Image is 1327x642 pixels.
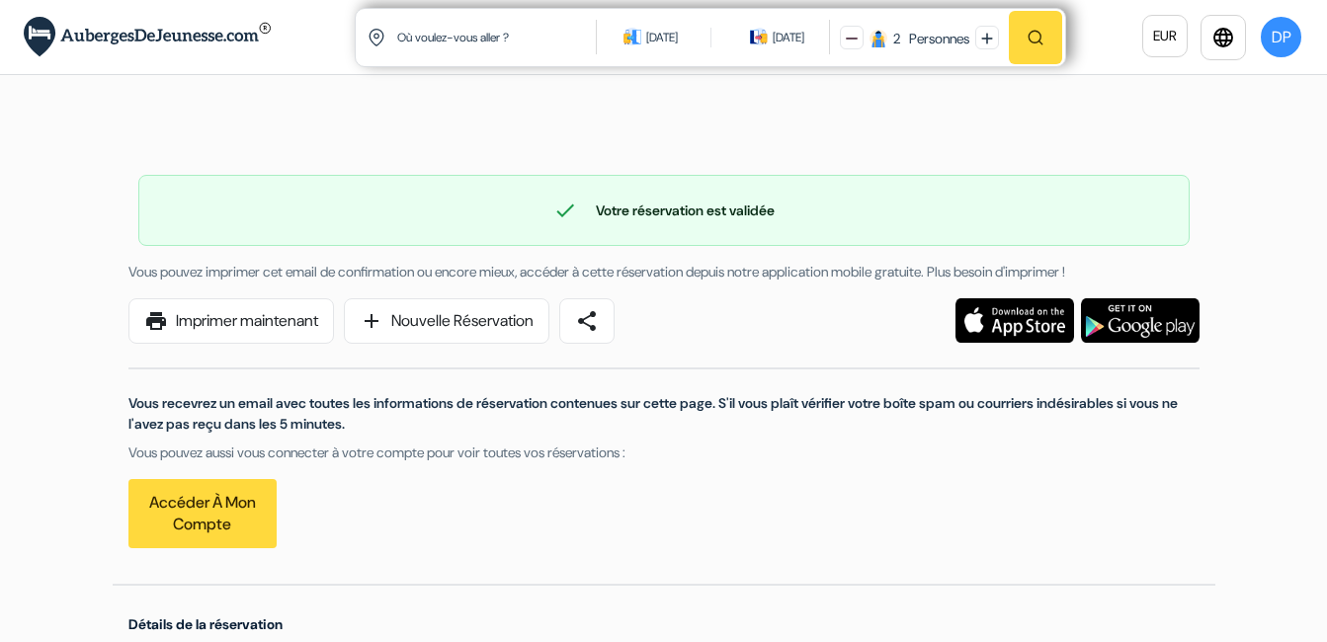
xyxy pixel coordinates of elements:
[1081,298,1200,343] img: Téléchargez l'application gratuite
[395,13,600,61] input: Ville, université ou logement
[903,29,969,49] div: Personnes
[139,199,1189,222] div: Votre réservation est validée
[128,298,334,344] a: printImprimer maintenant
[1211,26,1235,49] i: language
[128,263,1065,281] span: Vous pouvez imprimer cet email de confirmation ou encore mieux, accéder à cette réservation depui...
[955,298,1074,343] img: Téléchargez l'application gratuite
[360,309,383,333] span: add
[646,28,678,47] div: [DATE]
[1259,15,1303,59] button: DP
[623,28,641,45] img: calendarIcon icon
[773,28,804,47] div: [DATE]
[128,479,277,548] a: Accéder à mon compte
[575,309,599,333] span: share
[981,33,993,44] img: plus
[1142,15,1188,57] a: EUR
[1201,15,1246,60] a: language
[144,309,168,333] span: print
[128,393,1200,435] p: Vous recevrez un email avec toutes les informations de réservation contenues sur cette page. S'il...
[846,33,858,44] img: minus
[559,298,615,344] a: share
[128,442,1200,463] p: Vous pouvez aussi vous connecter à votre compte pour voir toutes vos réservations :
[553,199,577,222] span: check
[750,28,768,45] img: calendarIcon icon
[24,17,271,57] img: AubergesDeJeunesse.com
[344,298,549,344] a: addNouvelle Réservation
[128,615,283,633] span: Détails de la réservation
[870,30,887,47] img: guest icon
[368,29,385,46] img: location icon
[893,29,900,49] div: 2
